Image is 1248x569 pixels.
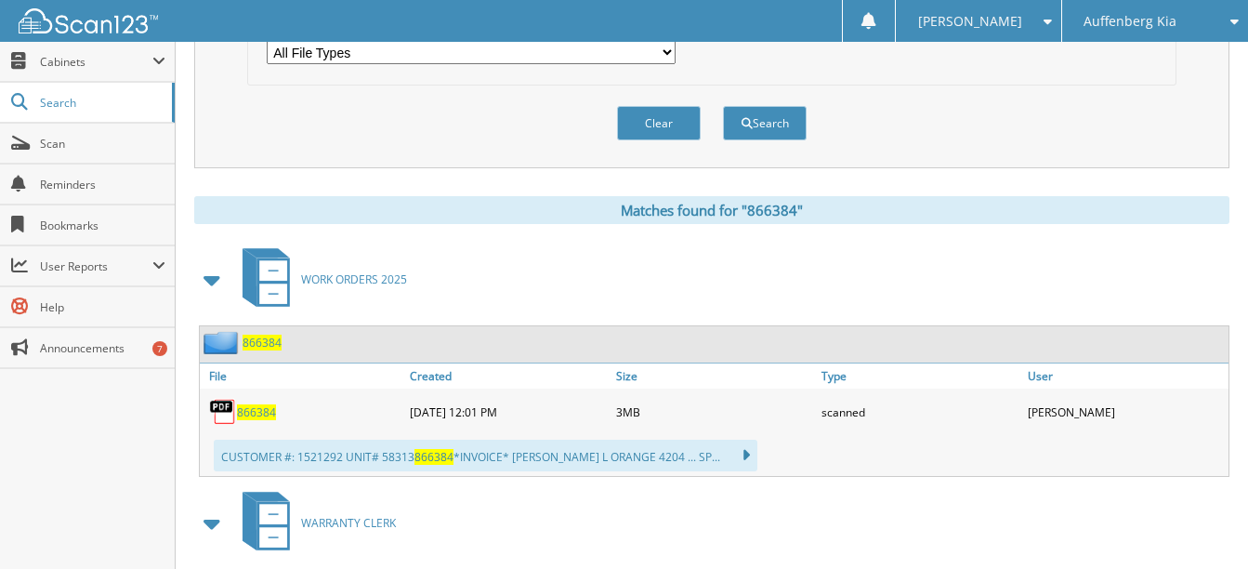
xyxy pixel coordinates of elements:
span: WORK ORDERS 2025 [301,271,407,287]
a: User [1023,364,1228,389]
a: Type [817,364,1022,389]
a: Created [405,364,611,389]
img: scan123-logo-white.svg [19,8,158,33]
span: Bookmarks [40,218,165,233]
span: User Reports [40,258,152,274]
span: Announcements [40,340,165,356]
span: Auffenberg Kia [1084,16,1176,27]
span: Scan [40,136,165,152]
span: Search [40,95,163,111]
img: PDF.png [209,398,237,426]
div: [PERSON_NAME] [1023,393,1228,430]
span: Cabinets [40,54,152,70]
span: 866384 [414,449,453,465]
a: 866384 [243,335,282,351]
a: 866384 [237,404,276,420]
span: [PERSON_NAME] [918,16,1022,27]
a: WARRANTY CLERK [231,486,396,560]
div: Matches found for "866384" [194,196,1229,224]
button: Clear [617,106,701,140]
a: WORK ORDERS 2025 [231,243,407,316]
div: 3MB [611,393,817,430]
div: [DATE] 12:01 PM [405,393,611,430]
div: 7 [152,341,167,356]
img: folder2.png [204,331,243,354]
button: Search [723,106,807,140]
div: scanned [817,393,1022,430]
span: Help [40,299,165,315]
span: WARRANTY CLERK [301,515,396,531]
a: Size [611,364,817,389]
span: Reminders [40,177,165,192]
a: File [200,364,405,389]
div: CUSTOMER #: 1521292 UNIT# 58313 *INVOICE* [PERSON_NAME] L ORANGE 4204 ... SP... [214,440,757,471]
